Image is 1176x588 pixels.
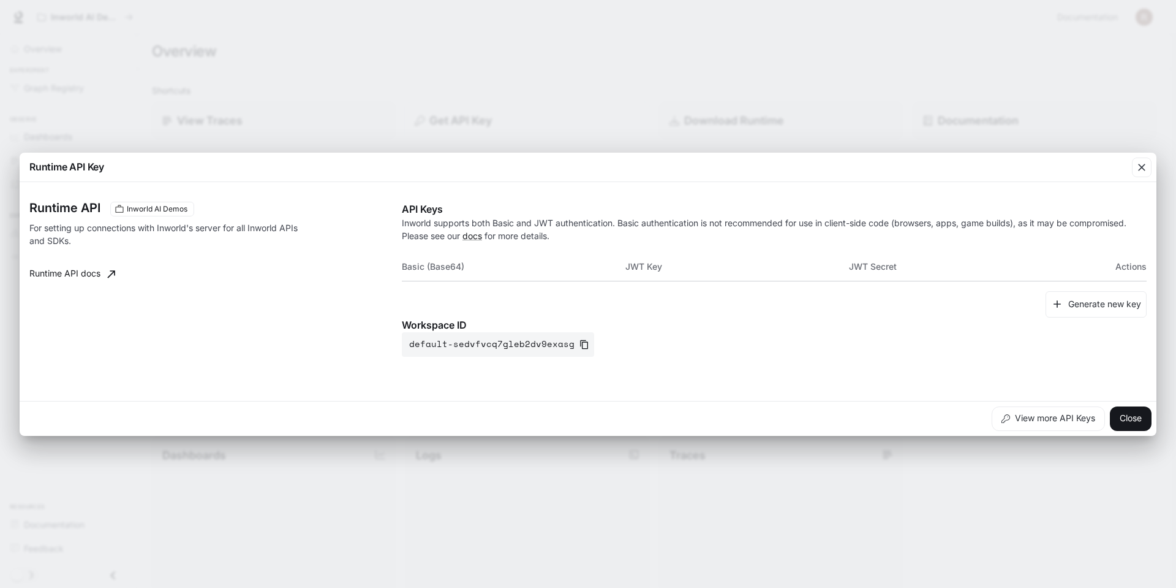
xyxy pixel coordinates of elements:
[29,159,104,174] p: Runtime API Key
[402,252,625,281] th: Basic (Base64)
[849,252,1072,281] th: JWT Secret
[110,202,194,216] div: These keys will apply to your current workspace only
[29,202,100,214] h3: Runtime API
[24,262,120,286] a: Runtime API docs
[625,252,849,281] th: JWT Key
[462,231,482,241] a: docs
[122,204,192,215] span: Inworld AI Demos
[992,407,1105,431] button: View more API Keys
[402,318,1147,332] p: Workspace ID
[1110,407,1151,431] button: Close
[402,332,594,357] button: default-sedvfvcq7gleb2dv9exasg
[1046,291,1147,318] button: Generate new key
[1072,252,1147,281] th: Actions
[402,202,1147,216] p: API Keys
[29,221,301,247] p: For setting up connections with Inworld's server for all Inworld APIs and SDKs.
[402,216,1147,242] p: Inworld supports both Basic and JWT authentication. Basic authentication is not recommended for u...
